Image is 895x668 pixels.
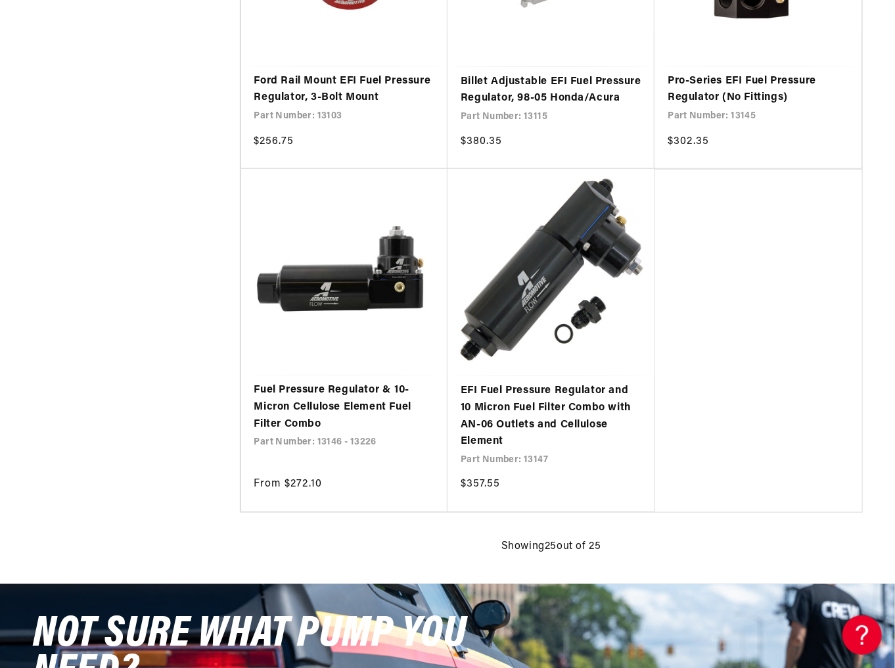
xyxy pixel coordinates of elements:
span: 25 [545,541,557,552]
a: Pro-Series EFI Fuel Pressure Regulator (No Fittings) [668,73,848,107]
p: Showing out of 25 [501,538,601,556]
a: Fuel Pressure Regulator & 10-Micron Cellulose Element Fuel Filter Combo [254,382,434,433]
a: EFI Fuel Pressure Regulator and 10 Micron Fuel Filter Combo with AN-06 Outlets and Cellulose Element [461,383,641,450]
a: Ford Rail Mount EFI Fuel Pressure Regulator, 3-Bolt Mount [254,73,434,107]
a: Billet Adjustable EFI Fuel Pressure Regulator, 98-05 Honda/Acura [461,74,641,107]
